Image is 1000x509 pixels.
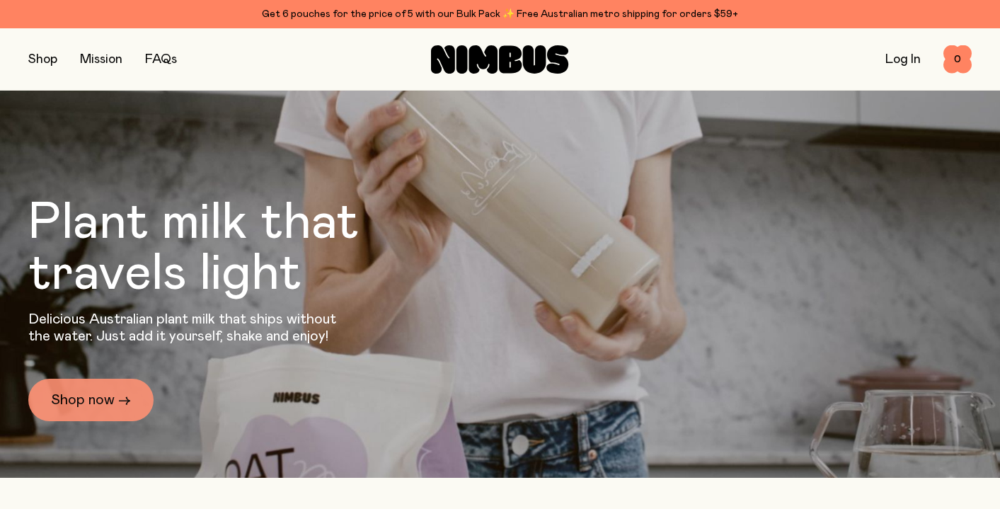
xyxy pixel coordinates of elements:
[28,311,345,345] p: Delicious Australian plant milk that ships without the water. Just add it yourself, shake and enjoy!
[80,53,122,66] a: Mission
[28,379,154,421] a: Shop now →
[28,6,972,23] div: Get 6 pouches for the price of 5 with our Bulk Pack ✨ Free Australian metro shipping for orders $59+
[28,198,436,299] h1: Plant milk that travels light
[943,45,972,74] button: 0
[885,53,921,66] a: Log In
[145,53,177,66] a: FAQs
